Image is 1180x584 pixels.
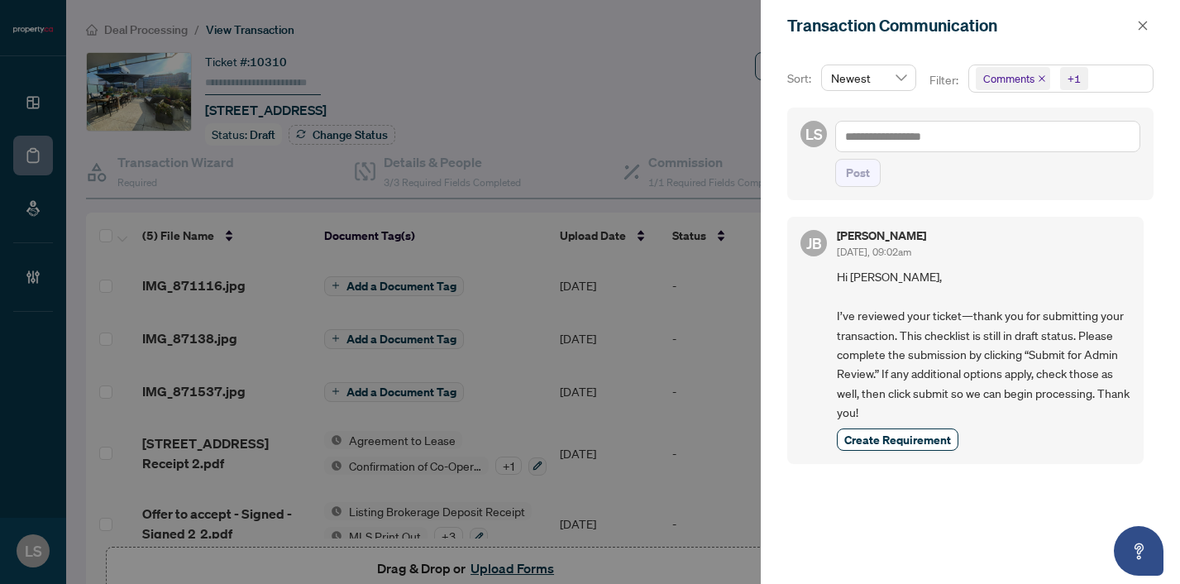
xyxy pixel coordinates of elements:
span: [DATE], 09:02am [837,246,911,258]
span: close [1137,20,1149,31]
span: JB [806,232,822,255]
span: close [1038,74,1046,83]
span: Newest [831,65,906,90]
span: Comments [976,67,1050,90]
span: Comments [983,70,1034,87]
span: Hi [PERSON_NAME], I’ve reviewed your ticket—thank you for submitting your transaction. This check... [837,267,1130,422]
div: +1 [1068,70,1081,87]
div: Transaction Communication [787,13,1132,38]
span: LS [805,122,823,146]
button: Post [835,159,881,187]
span: Create Requirement [844,431,951,448]
button: Create Requirement [837,428,958,451]
button: Open asap [1114,526,1163,576]
p: Sort: [787,69,815,88]
h5: [PERSON_NAME] [837,230,926,242]
p: Filter: [929,71,961,89]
